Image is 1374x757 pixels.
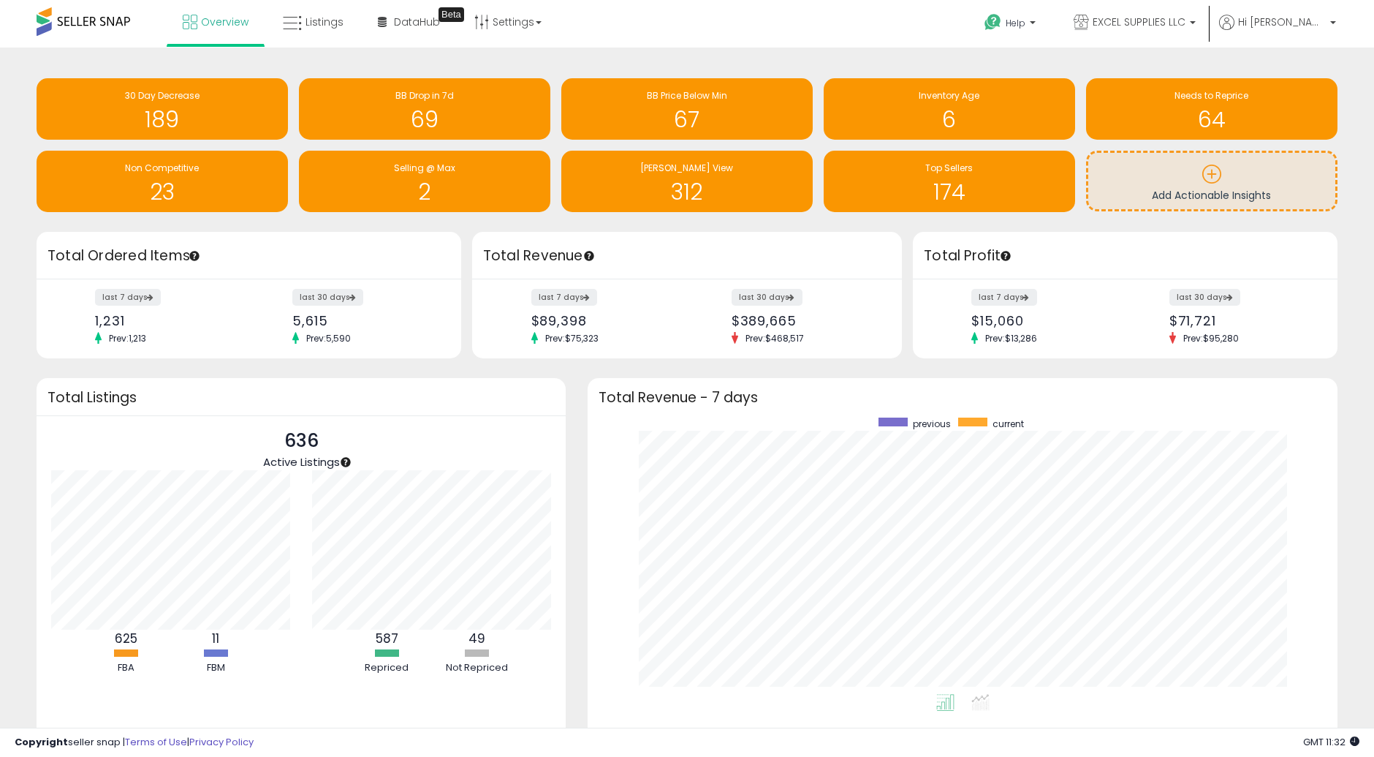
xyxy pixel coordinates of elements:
[992,418,1024,430] span: current
[48,246,450,266] h3: Total Ordered Items
[531,313,676,328] div: $89,398
[1169,313,1312,328] div: $71,721
[37,151,288,212] a: Non Competitive 23
[1006,17,1025,29] span: Help
[824,151,1075,212] a: Top Sellers 174
[919,89,980,102] span: Inventory Age
[531,289,597,306] label: last 7 days
[971,289,1037,306] label: last 7 days
[468,630,485,647] b: 49
[599,392,1326,403] h3: Total Revenue - 7 days
[376,630,398,647] b: 587
[82,661,170,675] div: FBA
[1169,289,1240,306] label: last 30 days
[913,418,951,430] span: previous
[37,78,288,140] a: 30 Day Decrease 189
[1238,15,1326,29] span: Hi [PERSON_NAME]
[1093,108,1330,132] h1: 64
[292,313,435,328] div: 5,615
[1176,332,1246,344] span: Prev: $95,280
[738,332,811,344] span: Prev: $468,517
[201,15,248,29] span: Overview
[1088,153,1335,209] a: Add Actionable Insights
[305,15,343,29] span: Listings
[561,78,813,140] a: BB Price Below Min 67
[924,246,1326,266] h3: Total Profit
[1093,15,1185,29] span: EXCEL SUPPLIES LLC
[299,332,358,344] span: Prev: 5,590
[125,735,187,749] a: Terms of Use
[1086,78,1337,140] a: Needs to Reprice 64
[984,13,1002,31] i: Get Help
[647,89,727,102] span: BB Price Below Min
[394,15,440,29] span: DataHub
[569,108,805,132] h1: 67
[343,661,430,675] div: Repriced
[999,249,1012,263] div: Tooltip anchor
[538,332,606,344] span: Prev: $75,323
[95,289,161,306] label: last 7 days
[306,108,543,132] h1: 69
[306,180,543,204] h1: 2
[125,89,200,102] span: 30 Day Decrease
[831,180,1068,204] h1: 174
[48,392,555,403] h3: Total Listings
[172,661,259,675] div: FBM
[188,249,201,263] div: Tooltip anchor
[263,454,340,470] span: Active Listings
[973,2,1050,48] a: Help
[582,249,596,263] div: Tooltip anchor
[212,630,219,647] b: 11
[978,332,1044,344] span: Prev: $13,286
[831,108,1068,132] h1: 6
[44,180,281,204] h1: 23
[569,180,805,204] h1: 312
[189,735,254,749] a: Privacy Policy
[1219,15,1336,48] a: Hi [PERSON_NAME]
[433,661,520,675] div: Not Repriced
[926,162,973,174] span: Top Sellers
[439,7,464,22] div: Tooltip anchor
[299,78,550,140] a: BB Drop in 7d 69
[1175,89,1249,102] span: Needs to Reprice
[395,89,454,102] span: BB Drop in 7d
[339,456,352,469] div: Tooltip anchor
[561,151,813,212] a: [PERSON_NAME] View 312
[483,246,891,266] h3: Total Revenue
[126,162,200,174] span: Non Competitive
[394,162,455,174] span: Selling @ Max
[971,313,1114,328] div: $15,060
[115,630,137,647] b: 625
[263,427,340,455] p: 636
[1153,188,1272,203] span: Add Actionable Insights
[15,736,254,750] div: seller snap | |
[292,289,363,306] label: last 30 days
[44,108,281,132] h1: 189
[102,332,153,344] span: Prev: 1,213
[732,289,802,306] label: last 30 days
[95,313,238,328] div: 1,231
[732,313,876,328] div: $389,665
[1303,735,1359,749] span: 2025-08-13 11:32 GMT
[299,151,550,212] a: Selling @ Max 2
[824,78,1075,140] a: Inventory Age 6
[15,735,68,749] strong: Copyright
[641,162,734,174] span: [PERSON_NAME] View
